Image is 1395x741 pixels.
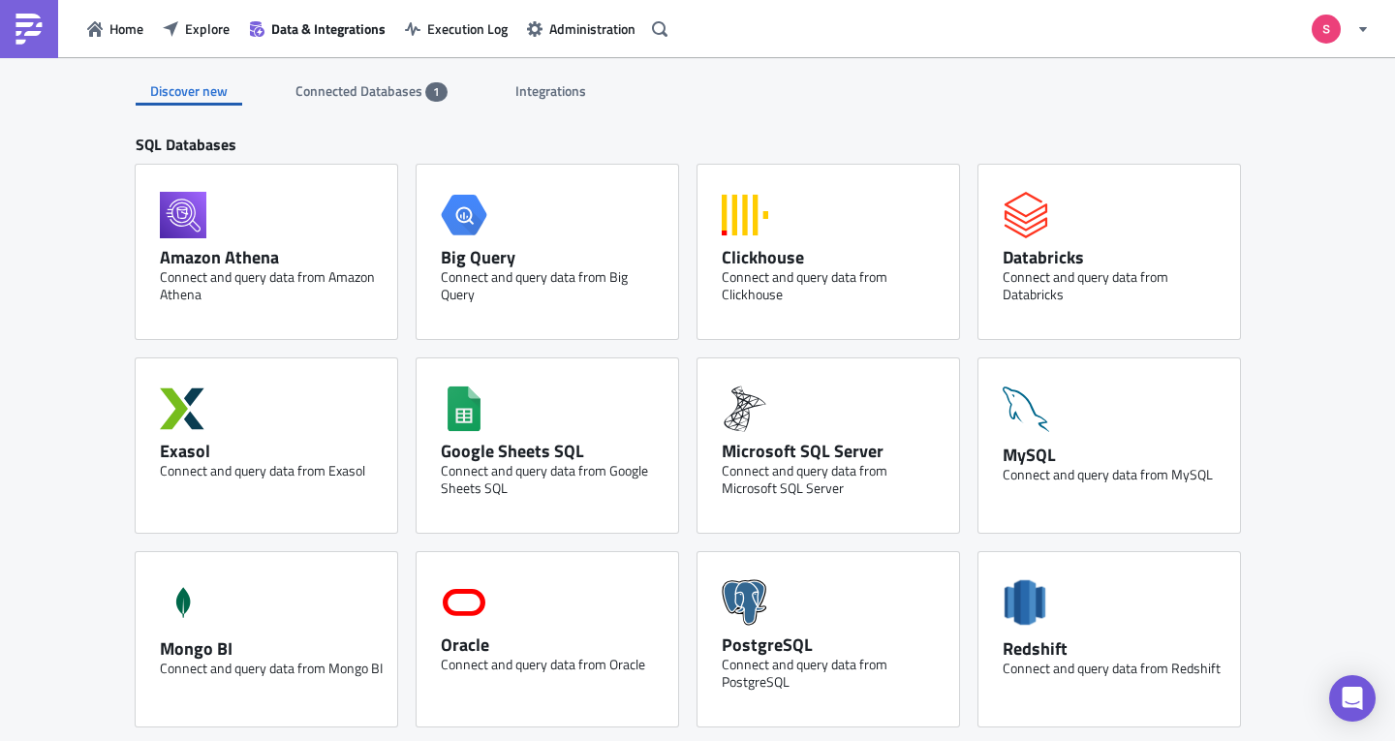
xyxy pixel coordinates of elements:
[14,14,45,45] img: PushMetrics
[160,637,383,660] div: Mongo BI
[722,440,945,462] div: Microsoft SQL Server
[109,18,143,39] span: Home
[1003,444,1225,466] div: MySQL
[441,656,664,673] div: Connect and query data from Oracle
[160,268,383,303] div: Connect and query data from Amazon Athena
[441,246,664,268] div: Big Query
[1003,268,1225,303] div: Connect and query data from Databricks
[441,462,664,497] div: Connect and query data from Google Sheets SQL
[1003,660,1225,677] div: Connect and query data from Redshift
[722,633,945,656] div: PostgreSQL
[1003,246,1225,268] div: Databricks
[515,80,589,101] span: Integrations
[160,440,383,462] div: Exasol
[160,246,383,268] div: Amazon Athena
[722,656,945,691] div: Connect and query data from PostgreSQL
[722,462,945,497] div: Connect and query data from Microsoft SQL Server
[136,77,242,106] div: Discover new
[185,18,230,39] span: Explore
[441,633,664,656] div: Oracle
[136,135,1259,165] div: SQL Databases
[517,14,645,44] button: Administration
[295,80,425,101] span: Connected Databases
[1310,13,1343,46] img: Avatar
[1003,466,1225,483] div: Connect and query data from MySQL
[549,18,635,39] span: Administration
[427,18,508,39] span: Execution Log
[1003,637,1225,660] div: Redshift
[441,440,664,462] div: Google Sheets SQL
[239,14,395,44] button: Data & Integrations
[433,84,440,100] span: 1
[160,660,383,677] div: Connect and query data from Mongo BI
[271,18,386,39] span: Data & Integrations
[77,14,153,44] button: Home
[395,14,517,44] button: Execution Log
[153,14,239,44] button: Explore
[160,462,383,479] div: Connect and query data from Exasol
[722,246,945,268] div: Clickhouse
[722,268,945,303] div: Connect and query data from Clickhouse
[1329,675,1376,722] div: Open Intercom Messenger
[441,268,664,303] div: Connect and query data from Big Query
